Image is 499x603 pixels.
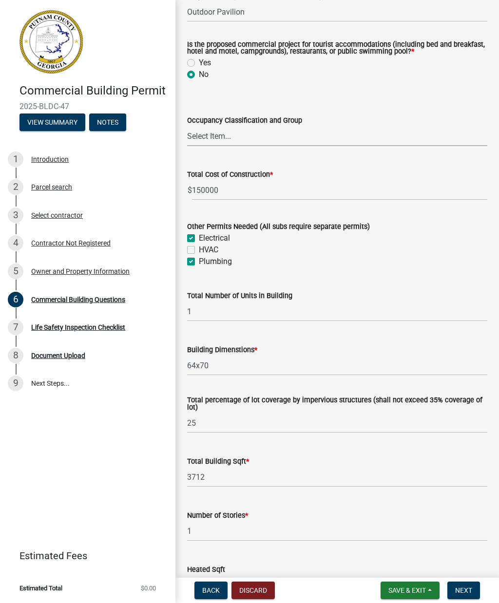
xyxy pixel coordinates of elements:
button: View Summary [19,113,85,131]
span: 2025-BLDC-47 [19,102,156,111]
button: Back [194,582,228,599]
div: 1 [8,151,23,167]
div: Document Upload [31,352,85,359]
button: Next [447,582,480,599]
div: Introduction [31,156,69,163]
div: 7 [8,320,23,335]
div: Select contractor [31,212,83,219]
label: Other Permits Needed (All subs require separate permits) [187,224,370,230]
label: Heated Sqft [187,566,225,573]
div: 9 [8,376,23,391]
div: Contractor Not Registered [31,240,111,246]
img: Putnam County, Georgia [19,10,83,74]
span: Back [202,586,220,594]
wm-modal-confirm: Summary [19,119,85,127]
button: Notes [89,113,126,131]
div: 6 [8,292,23,307]
label: Building Dimenstions [187,347,257,354]
button: Save & Exit [381,582,440,599]
span: Estimated Total [19,585,62,591]
div: Parcel search [31,184,72,190]
div: 3 [8,207,23,223]
label: Total Cost of Construction [187,171,273,178]
div: Life Safety Inspection Checklist [31,324,125,331]
span: Next [455,586,472,594]
label: Total percentage of lot coverage by impervious structures (shall not exceed 35% coverage of lot) [187,397,487,411]
label: Is the proposed commercial project for tourist accommodations (including bed and breakfast, hotel... [187,41,487,56]
div: 8 [8,348,23,363]
div: Owner and Property Information [31,268,130,275]
label: HVAC [199,244,218,256]
label: Total Building Sqft [187,458,249,465]
div: Commercial Building Questions [31,296,125,303]
label: Yes [199,57,211,69]
span: Save & Exit [388,586,426,594]
label: Plumbing [199,256,232,267]
label: Electrical [199,232,230,244]
div: 5 [8,264,23,279]
div: 4 [8,235,23,251]
span: $0.00 [141,585,156,591]
label: Total Number of Units in Building [187,293,292,300]
label: No [199,69,209,80]
wm-modal-confirm: Notes [89,119,126,127]
label: Occupancy Classification and Group [187,117,302,124]
h4: Commercial Building Permit [19,84,168,98]
div: 2 [8,179,23,195]
a: Estimated Fees [8,546,160,565]
span: $ [187,180,192,200]
label: Number of Stories [187,512,248,519]
button: Discard [231,582,275,599]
